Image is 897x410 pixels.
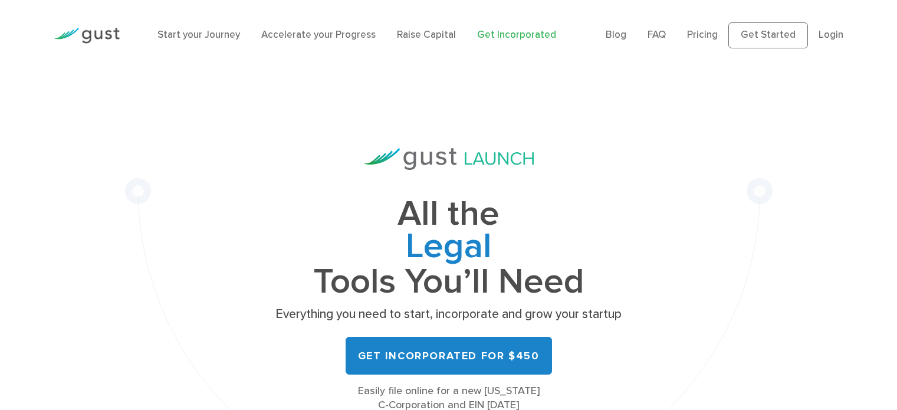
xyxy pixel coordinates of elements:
a: Login [819,29,843,41]
a: Get Incorporated [477,29,556,41]
span: Cap Table [272,231,626,266]
img: Gust Launch Logo [364,148,534,170]
img: Gust Logo [54,28,120,44]
a: Raise Capital [397,29,456,41]
a: Pricing [687,29,718,41]
h1: All the Tools You’ll Need [272,198,626,298]
a: FAQ [648,29,666,41]
a: Get Incorporated for $450 [346,337,552,375]
a: Accelerate your Progress [261,29,376,41]
a: Blog [606,29,626,41]
a: Start your Journey [157,29,240,41]
p: Everything you need to start, incorporate and grow your startup [272,306,626,323]
a: Get Started [728,22,808,48]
